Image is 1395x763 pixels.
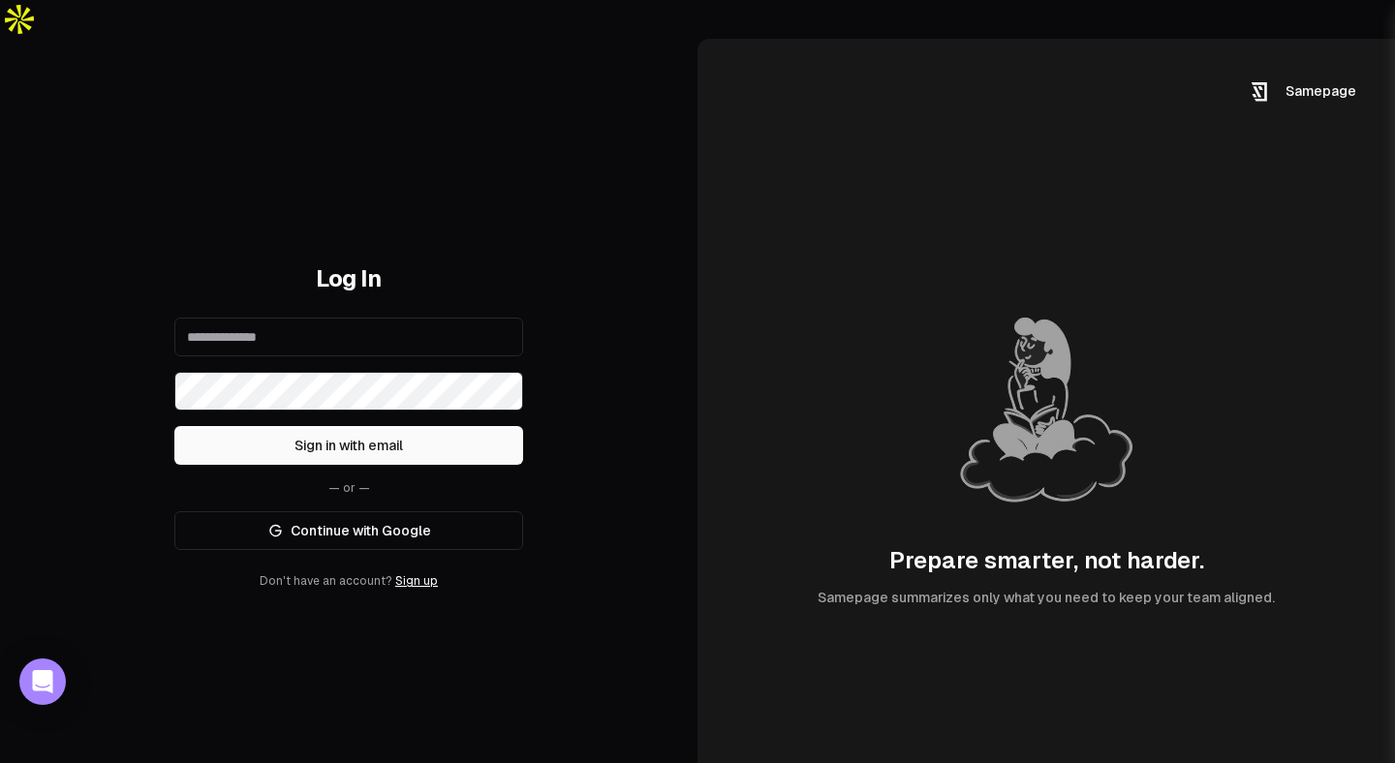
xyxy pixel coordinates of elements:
[818,588,1275,607] div: Samepage summarizes only what you need to keep your team aligned.
[395,574,438,588] a: Sign up
[19,658,66,705] div: Open Intercom Messenger
[174,263,523,294] h1: Log In
[889,545,1204,576] div: Prepare smarter, not harder.
[174,480,523,496] div: — or —
[174,511,523,550] a: Continue with Google
[174,573,523,589] div: Don't have an account?
[1286,83,1356,99] span: Samepage
[174,426,523,465] button: Sign in with email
